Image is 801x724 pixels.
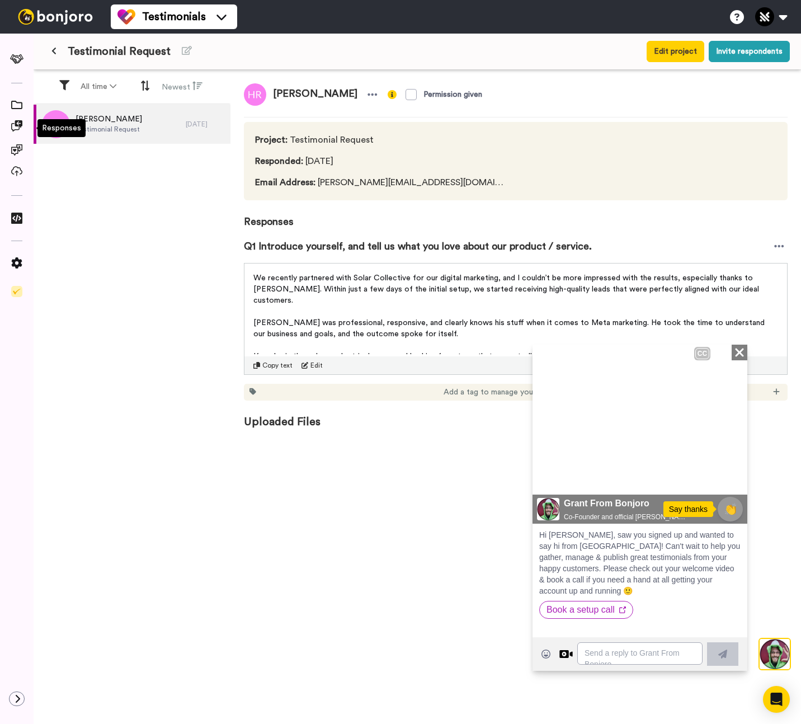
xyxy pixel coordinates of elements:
[42,110,70,138] img: hr.png
[253,352,722,360] span: If you're in the solar or electrical space and looking for a team that can actually deliver resul...
[74,77,123,97] button: All time
[11,286,22,297] img: Checklist.svg
[163,3,177,15] div: CC
[32,125,84,138] div: 00:07 | 00:43
[171,126,182,137] img: Mute/Unmute
[76,125,142,134] span: Testimonial Request
[31,152,155,166] span: Grant From Bonjoro
[117,8,135,26] img: tm-color.svg
[87,262,93,269] div: Open on new window
[7,256,101,274] button: Book a setup call
[186,120,225,129] div: [DATE]
[186,157,210,172] span: 👏
[444,387,581,398] span: Add a tag to manage your publishables
[13,9,97,25] img: bj-logo-header-white.svg
[388,90,397,99] img: info-yellow.svg
[255,133,508,147] span: Testimonial Request
[255,154,508,168] span: [DATE]
[255,178,315,187] span: Email Address :
[142,9,206,25] span: Testimonials
[131,157,181,172] div: Say thanks
[310,361,323,370] span: Edit
[647,41,704,62] button: Edit project
[27,303,40,316] div: Reply by Video
[423,89,482,100] div: Permission given
[76,114,142,125] span: [PERSON_NAME]
[255,157,303,166] span: Responded :
[244,401,788,430] span: Uploaded Files
[244,200,788,229] span: Responses
[266,83,364,106] span: [PERSON_NAME]
[7,260,101,270] a: Book a setup call
[244,238,592,254] span: Q1 Introduce yourself, and tell us what you love about our product / service.
[194,126,205,137] img: Full screen
[37,119,86,137] div: Responses
[244,83,266,106] img: hr.png
[68,44,171,59] span: Testimonial Request
[255,135,288,144] span: Project :
[1,2,31,32] img: 3183ab3e-59ed-45f6-af1c-10226f767056-1659068401.jpg
[31,168,155,177] span: Co-Founder and official [PERSON_NAME] welcomer-er :-)
[253,319,767,338] span: [PERSON_NAME] was professional, responsive, and clearly knows his stuff when it comes to Meta mar...
[4,153,27,176] img: 3183ab3e-59ed-45f6-af1c-10226f767056-1659068401.jpg
[34,105,230,144] a: [PERSON_NAME]Testimonial Request[DATE]
[709,41,790,62] button: Invite respondents
[763,686,790,713] div: Open Intercom Messenger
[185,152,210,177] button: 👏
[155,76,209,97] button: Newest
[262,361,293,370] span: Copy text
[253,274,761,304] span: We recently partnered with Solar Collective for our digital marketing, and I couldn’t be more imp...
[7,186,208,251] span: Hi [PERSON_NAME], saw you signed up and wanted to say hi from [GEOGRAPHIC_DATA]! Can't wait to he...
[255,176,508,189] span: [PERSON_NAME][EMAIL_ADDRESS][DOMAIN_NAME]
